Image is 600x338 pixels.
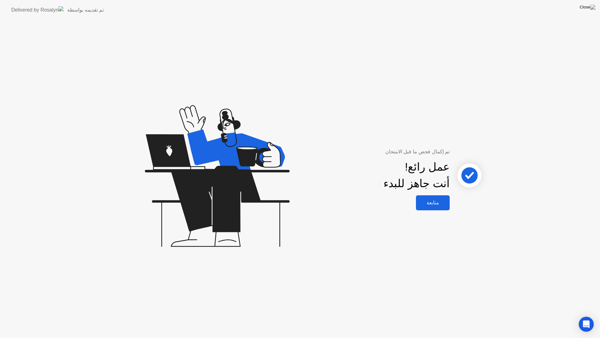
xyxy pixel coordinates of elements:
[67,6,104,14] div: تم تقديمه بواسطة
[579,317,594,332] div: Open Intercom Messenger
[418,200,448,206] div: متابعة
[321,148,450,156] div: تم إكمال فحص ما قبل الامتحان
[11,6,63,13] img: Delivered by Rosalyn
[580,5,595,10] img: Close
[416,195,450,210] button: متابعة
[383,159,450,192] div: عمل رائع! أنت جاهز للبدء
